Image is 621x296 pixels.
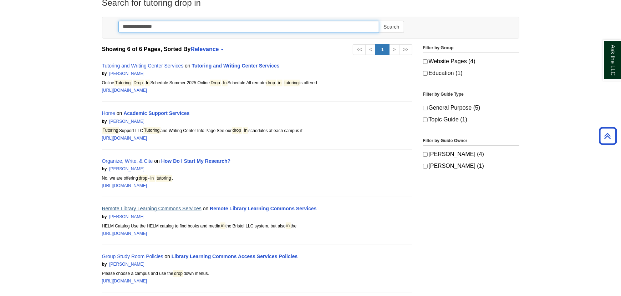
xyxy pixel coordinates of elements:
[102,214,107,219] span: by
[102,222,412,230] div: HELM Catalog Use the HELM catalog to find books and media the Bristol LLC system, but also the
[277,80,282,86] mark: in
[232,127,242,134] mark: drop
[152,71,179,76] span: Search Score
[375,44,390,55] a: 1
[102,71,107,76] span: by
[138,175,148,182] mark: drop
[102,136,147,141] a: [URL][DOMAIN_NAME]
[145,80,151,86] mark: In
[596,131,619,141] a: Back to Top
[243,127,248,134] mark: in
[192,63,280,69] a: Tutoring and Writing Center Services
[102,79,412,87] div: Online - Schedule Summer 2025 Online - Schedule All remote - is offered
[389,44,399,55] a: >
[152,119,179,124] span: Search Score
[102,44,412,54] strong: Showing 6 of 6 Pages, Sorted By
[146,119,150,124] span: |
[102,270,412,277] div: Please choose a campus and use the down menus.
[102,158,153,164] a: Organize, Write, & Cite
[102,175,412,182] div: No, we are offering - .
[423,56,519,66] label: Website Pages (4)
[399,44,412,55] a: >>
[143,127,160,134] mark: Tutoring
[154,158,160,164] span: on
[146,166,189,171] span: 12.87
[423,91,519,99] legend: Filter by Guide Type
[152,214,179,219] span: Search Score
[117,110,122,116] span: on
[102,127,412,135] div: Support LLC and Writing Center Info Page See our - schedules at each campus if
[353,44,412,55] ul: Search Pagination
[423,161,519,171] label: [PERSON_NAME] (1)
[146,71,189,76] span: 35.08
[353,44,366,55] a: <<
[423,117,428,122] input: Topic Guide (1)
[172,254,298,259] a: Library Learning Commons Access Services Policies
[109,71,144,76] a: [PERSON_NAME]
[123,110,189,116] a: Academic Support Services
[161,158,231,164] a: How Do I Start My Research?
[210,80,221,86] mark: Drop
[149,175,154,182] mark: in
[164,254,170,259] span: on
[423,71,428,76] input: Education (1)
[423,106,428,110] input: General Purpose (5)
[109,166,144,171] a: [PERSON_NAME]
[185,63,190,69] span: on
[222,80,228,86] mark: In
[102,88,147,93] a: [URL][DOMAIN_NAME]
[114,80,131,86] mark: Tutoring
[423,115,519,125] label: Topic Guide (1)
[190,46,222,52] a: Relevance
[423,59,428,64] input: Website Pages (4)
[146,262,150,267] span: |
[423,137,519,146] legend: Filter by Guide Owner
[146,214,150,219] span: |
[146,262,189,267] span: 10.13
[109,262,144,267] a: [PERSON_NAME]
[109,119,144,124] a: [PERSON_NAME]
[423,68,519,78] label: Education (1)
[102,254,163,259] a: Group Study Room Policies
[102,127,119,134] mark: Tutoring
[220,222,225,229] mark: in
[365,44,376,55] a: <
[156,175,172,182] mark: tutoring
[423,164,428,169] input: [PERSON_NAME] (1)
[379,21,404,33] button: Search
[102,262,107,267] span: by
[146,71,150,76] span: |
[133,80,144,86] mark: Drop
[102,110,115,116] a: Home
[152,166,179,171] span: Search Score
[266,80,276,86] mark: drop
[423,152,428,157] input: [PERSON_NAME] (4)
[102,63,184,69] a: Tutoring and Writing Center Services
[102,206,202,211] a: Remote Library Learning Commons Services
[102,183,147,188] a: [URL][DOMAIN_NAME]
[152,262,179,267] span: Search Score
[146,214,189,219] span: 11.36
[102,231,147,236] a: [URL][DOMAIN_NAME]
[286,222,291,229] mark: in
[423,149,519,159] label: [PERSON_NAME] (4)
[102,119,107,124] span: by
[102,166,107,171] span: by
[109,214,144,219] a: [PERSON_NAME]
[284,80,300,86] mark: tutoring
[146,119,189,124] span: 14.92
[423,44,519,53] legend: Filter by Group
[102,279,147,284] a: [URL][DOMAIN_NAME]
[210,206,317,211] a: Remote Library Learning Commons Services
[146,166,150,171] span: |
[173,270,184,277] mark: drop
[203,206,209,211] span: on
[423,103,519,113] label: General Purpose (5)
